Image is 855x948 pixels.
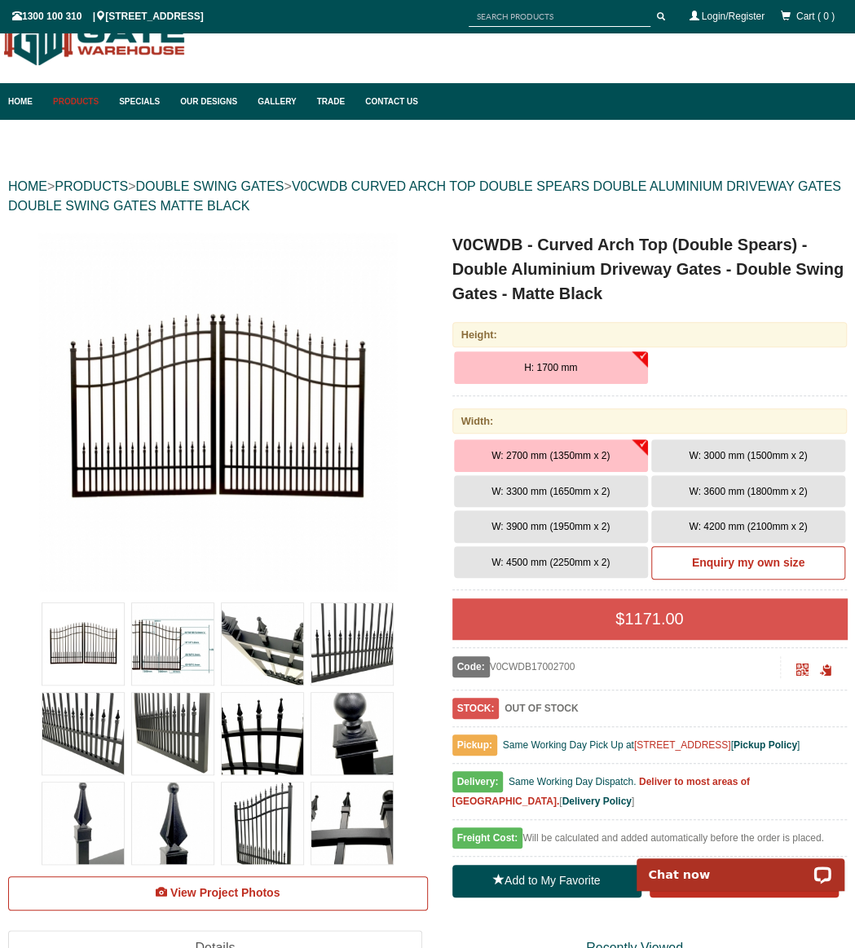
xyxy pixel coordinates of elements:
img: V0CWDB - Curved Arch Top (Double Spears) - Double Aluminium Driveway Gates - Double Swing Gates -... [222,783,303,864]
a: Our Designs [172,83,249,120]
span: W: 3600 mm (1800mm x 2) [689,486,807,497]
span: Click to copy the URL [819,664,831,677]
img: V0CWDB - Curved Arch Top (Double Spears) - Double Aluminium Driveway Gates - Double Swing Gates -... [42,783,124,864]
img: V0CWDB - Curved Arch Top (Double Spears) - Double Aluminium Driveway Gates - Double Swing Gates -... [132,693,214,774]
div: V0CWDB17002700 [452,656,782,677]
img: V0CWDB - Curved Arch Top (Double Spears) - Double Aluminium Driveway Gates - Double Swing Gates -... [42,603,124,685]
img: V0CWDB - Curved Arch Top (Double Spears) - Double Aluminium Driveway Gates - Double Swing Gates -... [311,603,393,685]
b: Deliver to most areas of [GEOGRAPHIC_DATA]. [452,776,750,807]
button: W: 4500 mm (2250mm x 2) [454,546,648,579]
div: [ ] [452,772,848,820]
span: W: 4500 mm (2250mm x 2) [491,557,610,568]
div: $ [452,598,848,639]
span: W: 2700 mm (1350mm x 2) [491,450,610,461]
div: Width: [452,408,848,434]
div: > > > [8,161,847,232]
a: V0CWDB - Curved Arch Top (Double Spears) - Double Aluminium Driveway Gates - Double Swing Gates -... [10,232,426,591]
img: V0CWDB - Curved Arch Top (Double Spears) - Double Aluminium Driveway Gates - Double Swing Gates -... [311,693,393,774]
iframe: LiveChat chat widget [626,840,855,891]
span: W: 3000 mm (1500mm x 2) [689,450,807,461]
span: Same Working Day Pick Up at [ ] [503,739,800,751]
a: Login/Register [702,11,765,22]
span: Pickup: [452,734,497,756]
img: V0CWDB - Curved Arch Top (Double Spears) - Double Aluminium Driveway Gates - Double Swing Gates -... [222,693,303,774]
a: Add to My Favorite [452,865,641,897]
span: W: 3300 mm (1650mm x 2) [491,486,610,497]
span: 1300 100 310 | [STREET_ADDRESS] [12,11,204,22]
div: Will be calculated and added automatically before the order is placed. [452,828,848,857]
button: W: 3000 mm (1500mm x 2) [651,439,845,472]
a: DOUBLE SWING GATES [135,179,284,193]
h1: V0CWDB - Curved Arch Top (Double Spears) - Double Aluminium Driveway Gates - Double Swing Gates -... [452,232,848,306]
button: W: 3300 mm (1650mm x 2) [454,475,648,508]
span: W: 3900 mm (1950mm x 2) [491,521,610,532]
span: View Project Photos [170,886,280,899]
img: V0CWDB - Curved Arch Top (Double Spears) - Double Aluminium Driveway Gates - Double Swing Gates -... [38,232,397,591]
button: W: 3600 mm (1800mm x 2) [651,475,845,508]
b: Enquiry my own size [692,556,804,569]
button: W: 2700 mm (1350mm x 2) [454,439,648,472]
a: Home [8,83,45,120]
span: STOCK: [452,698,500,719]
span: H: 1700 mm [524,362,577,373]
img: V0CWDB - Curved Arch Top (Double Spears) - Double Aluminium Driveway Gates - Double Swing Gates -... [311,783,393,864]
a: [STREET_ADDRESS] [634,739,731,751]
img: V0CWDB - Curved Arch Top (Double Spears) - Double Aluminium Driveway Gates - Double Swing Gates -... [132,783,214,864]
span: Code: [452,656,490,677]
a: V0CWDB CURVED ARCH TOP DOUBLE SPEARS DOUBLE ALUMINIUM DRIVEWAY GATES DOUBLE SWING GATES MATTE BLACK [8,179,841,213]
button: W: 3900 mm (1950mm x 2) [454,510,648,543]
input: SEARCH PRODUCTS [469,7,650,27]
button: W: 4200 mm (2100mm x 2) [651,510,845,543]
a: Trade [309,83,357,120]
span: W: 4200 mm (2100mm x 2) [689,521,807,532]
a: Specials [111,83,172,120]
a: Contact Us [357,83,418,120]
span: Freight Cost: [452,827,523,849]
a: Enquiry my own size [651,546,845,580]
a: Gallery [249,83,308,120]
button: H: 1700 mm [454,351,648,384]
a: Delivery Policy [562,796,631,807]
a: Products [45,83,111,120]
a: Click to enlarge and scan to share. [796,666,809,677]
div: Height: [452,322,848,347]
b: OUT OF STOCK [505,703,578,714]
span: Cart ( 0 ) [796,11,835,22]
img: V0CWDB - Curved Arch Top (Double Spears) - Double Aluminium Driveway Gates - Double Swing Gates -... [132,603,214,685]
span: Delivery: [452,771,504,792]
span: Same Working Day Dispatch. [509,776,637,787]
a: HOME [8,179,47,193]
span: 1171.00 [624,610,683,628]
img: V0CWDB - Curved Arch Top (Double Spears) - Double Aluminium Driveway Gates - Double Swing Gates -... [222,603,303,685]
a: PRODUCTS [55,179,128,193]
a: View Project Photos [8,876,428,911]
img: V0CWDB - Curved Arch Top (Double Spears) - Double Aluminium Driveway Gates - Double Swing Gates -... [42,693,124,774]
a: Pickup Policy [734,739,797,751]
